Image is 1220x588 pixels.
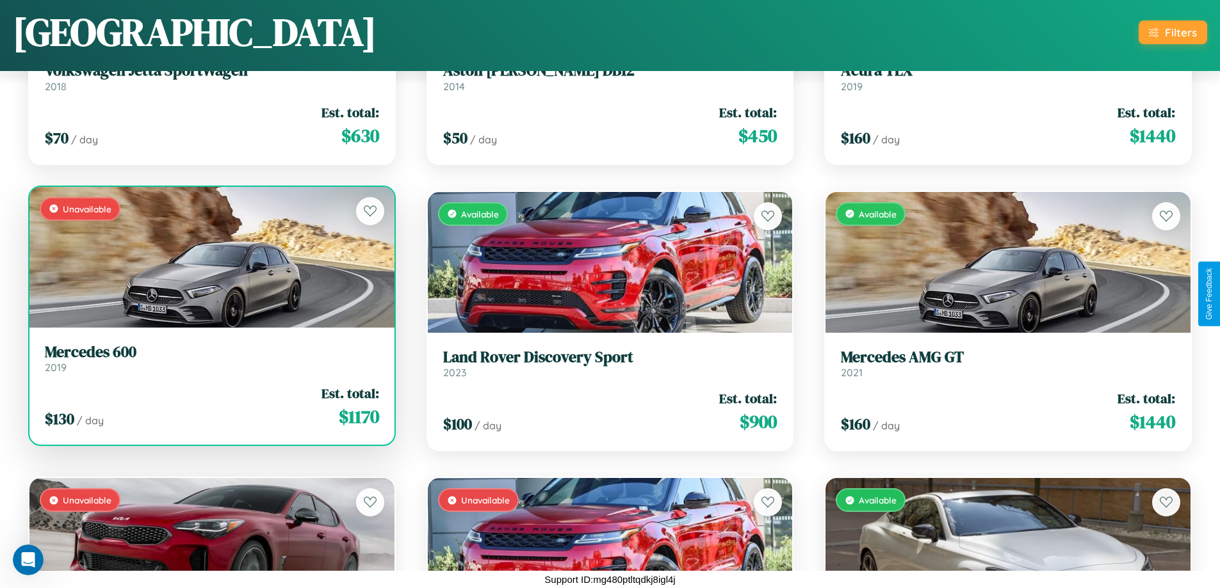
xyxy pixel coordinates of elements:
span: / day [873,419,900,432]
iframe: Intercom live chat [13,544,44,575]
span: 2019 [841,80,863,93]
span: Est. total: [321,384,379,402]
span: / day [873,133,900,146]
span: Est. total: [1118,389,1175,408]
a: Mercedes AMG GT2021 [841,348,1175,379]
div: Give Feedback [1205,268,1214,320]
span: / day [77,414,104,427]
span: $ 130 [45,408,74,429]
button: Filters [1139,20,1207,44]
h3: Aston [PERSON_NAME] DB12 [443,61,777,80]
a: Acura TLX2019 [841,61,1175,93]
span: 2014 [443,80,465,93]
span: Est. total: [719,389,777,408]
span: $ 630 [341,123,379,148]
span: 2019 [45,361,67,374]
span: Unavailable [461,495,510,505]
span: / day [71,133,98,146]
h3: Land Rover Discovery Sport [443,348,777,367]
span: Unavailable [63,203,111,214]
span: Est. total: [719,103,777,122]
span: Est. total: [1118,103,1175,122]
a: Volkswagen Jetta SportWagen2018 [45,61,379,93]
span: $ 160 [841,413,870,434]
span: $ 160 [841,127,870,148]
span: Available [859,209,897,219]
span: $ 1440 [1130,409,1175,434]
p: Support ID: mg480ptltqdkj8igl4j [544,571,675,588]
span: $ 900 [740,409,777,434]
h3: Mercedes 600 [45,343,379,362]
span: Est. total: [321,103,379,122]
a: Aston [PERSON_NAME] DB122014 [443,61,777,93]
a: Mercedes 6002019 [45,343,379,374]
h3: Volkswagen Jetta SportWagen [45,61,379,80]
span: $ 450 [738,123,777,148]
h1: [GEOGRAPHIC_DATA] [13,6,377,58]
span: / day [475,419,501,432]
span: $ 50 [443,127,468,148]
span: 2023 [443,366,466,379]
h3: Acura TLX [841,61,1175,80]
span: Available [461,209,499,219]
span: Available [859,495,897,505]
span: $ 1440 [1130,123,1175,148]
span: Unavailable [63,495,111,505]
span: 2021 [841,366,863,379]
div: Filters [1165,26,1197,39]
span: / day [470,133,497,146]
h3: Mercedes AMG GT [841,348,1175,367]
span: $ 100 [443,413,472,434]
a: Land Rover Discovery Sport2023 [443,348,777,379]
span: 2018 [45,80,67,93]
span: $ 1170 [339,404,379,429]
span: $ 70 [45,127,69,148]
